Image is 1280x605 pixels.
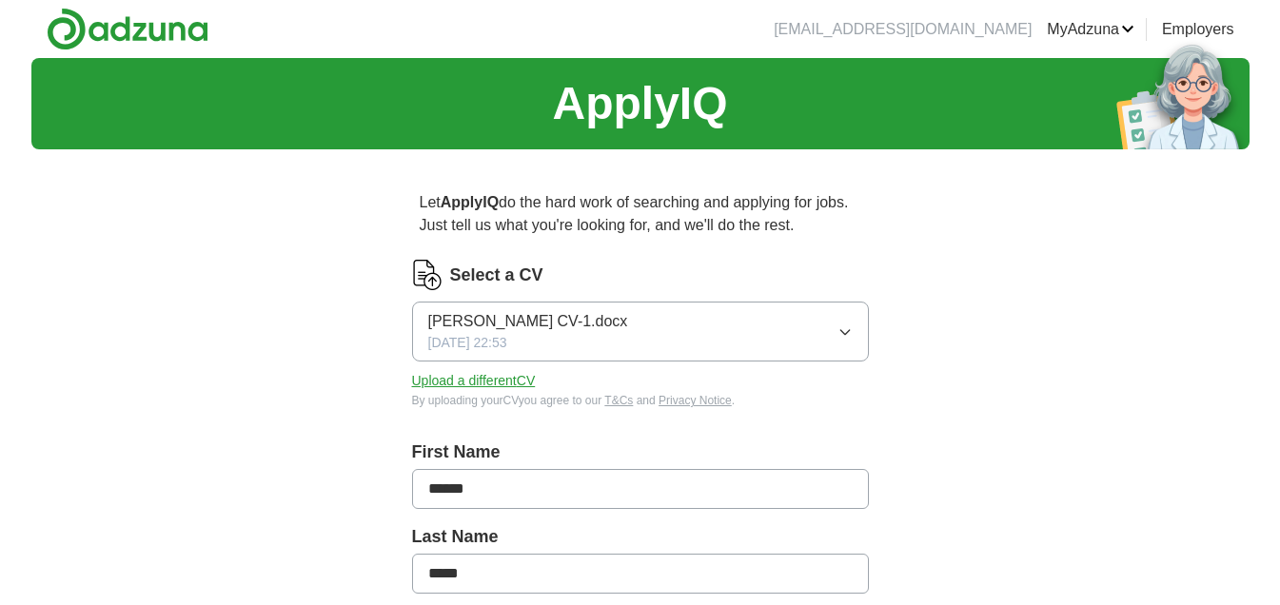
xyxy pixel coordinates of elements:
a: Privacy Notice [659,394,732,407]
label: Select a CV [450,263,543,288]
a: T&Cs [604,394,633,407]
a: MyAdzuna [1047,18,1134,41]
img: CV Icon [412,260,443,290]
label: First Name [412,439,869,465]
button: Upload a differentCV [412,371,536,391]
span: [PERSON_NAME] CV-1.docx [428,310,628,333]
span: [DATE] 22:53 [428,333,507,353]
li: [EMAIL_ADDRESS][DOMAIN_NAME] [774,18,1032,41]
button: [PERSON_NAME] CV-1.docx[DATE] 22:53 [412,302,869,361]
img: Adzuna logo [47,8,208,50]
p: Let do the hard work of searching and applying for jobs. Just tell us what you're looking for, an... [412,184,869,244]
div: By uploading your CV you agree to our and . [412,392,869,409]
a: Employers [1162,18,1234,41]
h1: ApplyIQ [552,69,727,138]
label: Last Name [412,524,869,550]
strong: ApplyIQ [441,194,499,210]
